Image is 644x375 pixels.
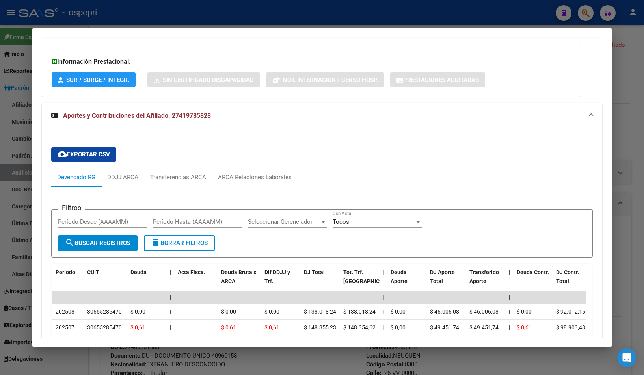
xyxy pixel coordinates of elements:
[218,264,261,299] datatable-header-cell: Deuda Bruta x ARCA
[130,269,147,275] span: Deuda
[51,147,116,162] button: Exportar CSV
[221,324,236,330] span: $ 0,61
[210,264,218,299] datatable-header-cell: |
[383,324,384,330] span: |
[264,324,279,330] span: $ 0,61
[52,264,84,299] datatable-header-cell: Período
[163,76,254,84] span: Sin Certificado Discapacidad
[261,264,301,299] datatable-header-cell: Dif DDJJ y Trf.
[127,264,167,299] datatable-header-cell: Deuda
[556,308,585,315] span: $ 92.012,16
[130,308,145,315] span: $ 0,00
[221,308,236,315] span: $ 0,00
[380,264,387,299] datatable-header-cell: |
[301,264,340,299] datatable-header-cell: DJ Total
[87,269,99,275] span: CUIT
[130,324,145,330] span: $ 0,61
[213,294,215,301] span: |
[403,76,479,84] span: Prestaciones Auditadas
[469,324,499,330] span: $ 49.451,74
[213,269,215,275] span: |
[430,308,459,315] span: $ 46.006,08
[304,308,336,315] span: $ 138.018,24
[304,269,325,275] span: DJ Total
[391,324,406,330] span: $ 0,00
[170,308,171,315] span: |
[517,308,532,315] span: $ 0,00
[58,203,85,212] h3: Filtros
[506,264,514,299] datatable-header-cell: |
[65,238,74,247] mat-icon: search
[63,112,211,119] span: Aportes y Contribuciones del Afiliado: 27419785828
[333,218,349,225] span: Todos
[553,264,592,299] datatable-header-cell: DJ Contr. Total
[56,269,75,275] span: Período
[58,149,67,159] mat-icon: cloud_download
[264,269,290,284] span: Dif DDJJ y Trf.
[383,308,384,315] span: |
[509,324,510,330] span: |
[343,324,376,330] span: $ 148.354,62
[266,72,384,87] button: Not. Internacion / Censo Hosp.
[170,269,171,275] span: |
[107,173,138,182] div: DDJJ ARCA
[58,235,138,251] button: Buscar Registros
[391,269,408,284] span: Deuda Aporte
[150,173,206,182] div: Transferencias ARCA
[617,348,636,367] div: Open Intercom Messenger
[213,308,214,315] span: |
[387,264,427,299] datatable-header-cell: Deuda Aporte
[383,269,384,275] span: |
[151,239,208,247] span: Borrar Filtros
[151,238,160,247] mat-icon: delete
[175,264,210,299] datatable-header-cell: Acta Fisca.
[147,72,260,87] button: Sin Certificado Discapacidad
[514,264,553,299] datatable-header-cell: Deuda Contr.
[517,269,549,275] span: Deuda Contr.
[56,308,74,315] span: 202508
[66,76,129,84] span: SUR / SURGE / INTEGR.
[556,269,579,284] span: DJ Contr. Total
[509,308,510,315] span: |
[469,269,499,284] span: Transferido Aporte
[304,324,336,330] span: $ 148.355,23
[283,76,378,84] span: Not. Internacion / Censo Hosp.
[52,57,570,67] h3: Información Prestacional:
[84,264,127,299] datatable-header-cell: CUIT
[213,324,214,330] span: |
[42,103,603,128] mat-expansion-panel-header: Aportes y Contribuciones del Afiliado: 27419785828
[430,324,459,330] span: $ 49.451,74
[427,264,466,299] datatable-header-cell: DJ Aporte Total
[56,324,74,330] span: 202507
[170,324,171,330] span: |
[556,324,585,330] span: $ 98.903,48
[87,323,122,332] div: 30655285470
[340,264,380,299] datatable-header-cell: Tot. Trf. Bruto
[343,308,376,315] span: $ 138.018,24
[466,264,506,299] datatable-header-cell: Transferido Aporte
[87,307,122,316] div: 30655285470
[517,324,532,330] span: $ 0,61
[430,269,455,284] span: DJ Aporte Total
[52,72,136,87] button: SUR / SURGE / INTEGR.
[509,294,510,301] span: |
[248,218,320,225] span: Seleccionar Gerenciador
[170,294,171,301] span: |
[178,269,205,275] span: Acta Fisca.
[58,151,110,158] span: Exportar CSV
[343,269,397,284] span: Tot. Trf. [GEOGRAPHIC_DATA]
[383,294,384,301] span: |
[57,173,95,182] div: Devengado RG
[144,235,215,251] button: Borrar Filtros
[391,308,406,315] span: $ 0,00
[218,173,292,182] div: ARCA Relaciones Laborales
[509,269,510,275] span: |
[390,72,485,87] button: Prestaciones Auditadas
[264,308,279,315] span: $ 0,00
[469,308,499,315] span: $ 46.006,08
[221,269,256,284] span: Deuda Bruta x ARCA
[167,264,175,299] datatable-header-cell: |
[65,239,130,247] span: Buscar Registros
